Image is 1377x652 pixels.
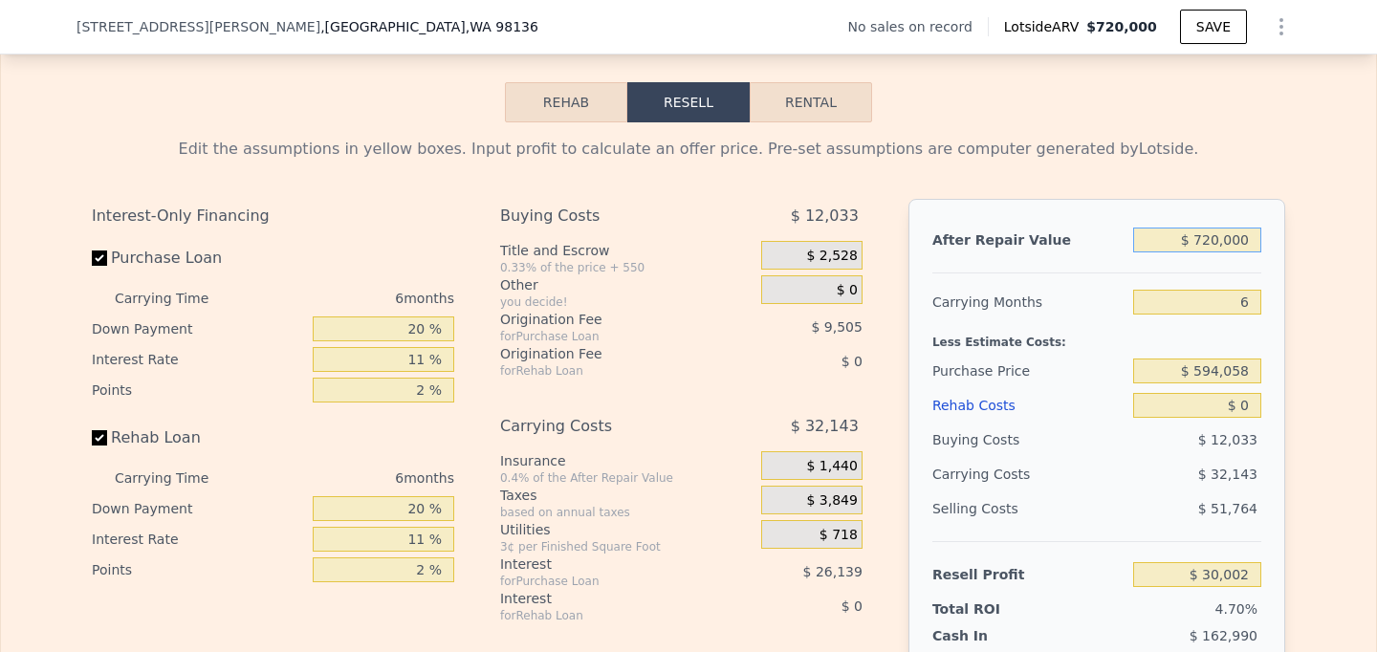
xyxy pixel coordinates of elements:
[1262,8,1300,46] button: Show Options
[500,310,713,329] div: Origination Fee
[500,608,713,623] div: for Rehab Loan
[505,82,627,122] button: Rehab
[1180,10,1247,44] button: SAVE
[932,626,1052,645] div: Cash In
[1198,467,1257,482] span: $ 32,143
[932,319,1261,354] div: Less Estimate Costs:
[320,17,538,36] span: , [GEOGRAPHIC_DATA]
[500,589,713,608] div: Interest
[500,486,754,505] div: Taxes
[466,19,538,34] span: , WA 98136
[92,199,454,233] div: Interest-Only Financing
[500,520,754,539] div: Utilities
[500,241,754,260] div: Title and Escrow
[500,505,754,520] div: based on annual taxes
[841,354,863,369] span: $ 0
[92,241,305,275] label: Purchase Loan
[820,527,858,544] span: $ 718
[76,17,320,36] span: [STREET_ADDRESS][PERSON_NAME]
[92,524,305,554] div: Interest Rate
[1215,601,1257,617] span: 4.70%
[932,599,1052,619] div: Total ROI
[1190,628,1257,643] span: $ 162,990
[500,294,754,310] div: you decide!
[1086,19,1157,34] span: $720,000
[932,388,1126,423] div: Rehab Costs
[92,314,305,344] div: Down Payment
[500,539,754,554] div: 3¢ per Finished Square Foot
[92,375,305,405] div: Points
[500,329,713,344] div: for Purchase Loan
[500,260,754,275] div: 0.33% of the price + 550
[92,250,107,266] input: Purchase Loan
[806,458,857,475] span: $ 1,440
[500,554,713,574] div: Interest
[750,82,872,122] button: Rental
[500,409,713,444] div: Carrying Costs
[932,457,1052,491] div: Carrying Costs
[500,275,754,294] div: Other
[500,344,713,363] div: Origination Fee
[92,430,107,446] input: Rehab Loan
[92,344,305,375] div: Interest Rate
[791,409,859,444] span: $ 32,143
[1198,501,1257,516] span: $ 51,764
[811,319,862,335] span: $ 9,505
[247,283,454,314] div: 6 months
[92,138,1285,161] div: Edit the assumptions in yellow boxes. Input profit to calculate an offer price. Pre-set assumptio...
[806,492,857,510] span: $ 3,849
[841,598,863,614] span: $ 0
[500,470,754,486] div: 0.4% of the After Repair Value
[932,285,1126,319] div: Carrying Months
[1004,17,1086,36] span: Lotside ARV
[500,574,713,589] div: for Purchase Loan
[500,199,713,233] div: Buying Costs
[115,283,239,314] div: Carrying Time
[92,421,305,455] label: Rehab Loan
[115,463,239,493] div: Carrying Time
[500,363,713,379] div: for Rehab Loan
[932,354,1126,388] div: Purchase Price
[932,491,1126,526] div: Selling Costs
[806,248,857,265] span: $ 2,528
[932,423,1126,457] div: Buying Costs
[803,564,863,579] span: $ 26,139
[1198,432,1257,447] span: $ 12,033
[500,451,754,470] div: Insurance
[837,282,858,299] span: $ 0
[932,223,1126,257] div: After Repair Value
[92,554,305,585] div: Points
[627,82,750,122] button: Resell
[247,463,454,493] div: 6 months
[848,17,988,36] div: No sales on record
[932,557,1126,592] div: Resell Profit
[92,493,305,524] div: Down Payment
[791,199,859,233] span: $ 12,033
